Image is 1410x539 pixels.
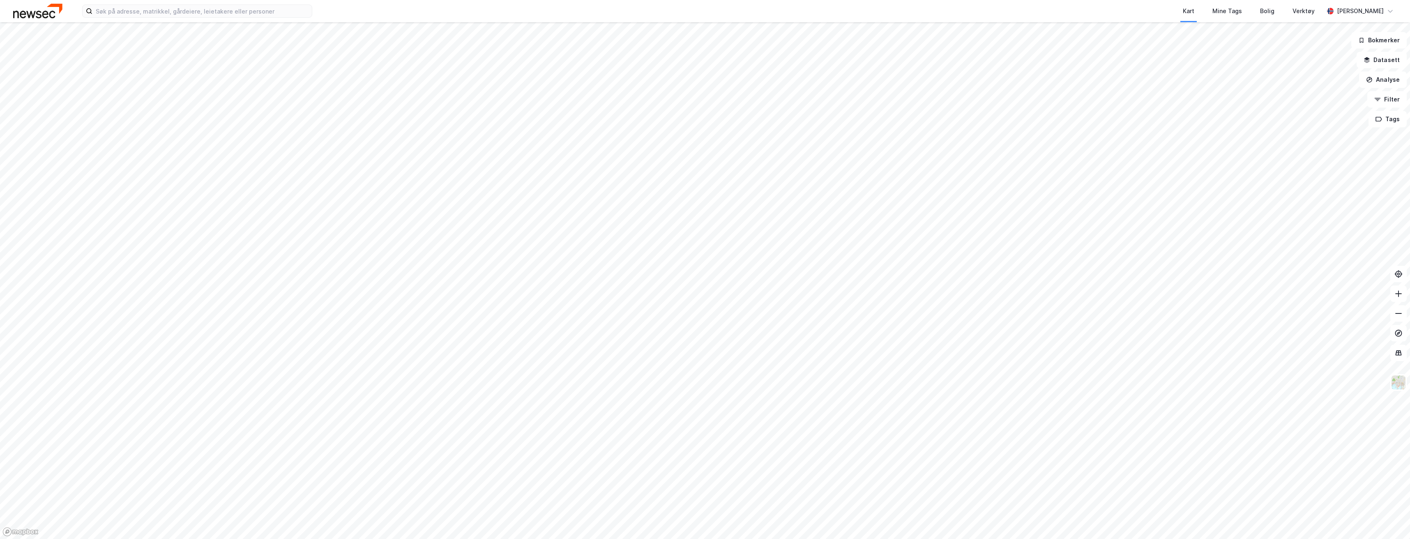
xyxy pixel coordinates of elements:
[1212,6,1242,16] div: Mine Tags
[1369,500,1410,539] iframe: Chat Widget
[1337,6,1384,16] div: [PERSON_NAME]
[1183,6,1194,16] div: Kart
[92,5,312,17] input: Søk på adresse, matrikkel, gårdeiere, leietakere eller personer
[1292,6,1315,16] div: Verktøy
[13,4,62,18] img: newsec-logo.f6e21ccffca1b3a03d2d.png
[1260,6,1274,16] div: Bolig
